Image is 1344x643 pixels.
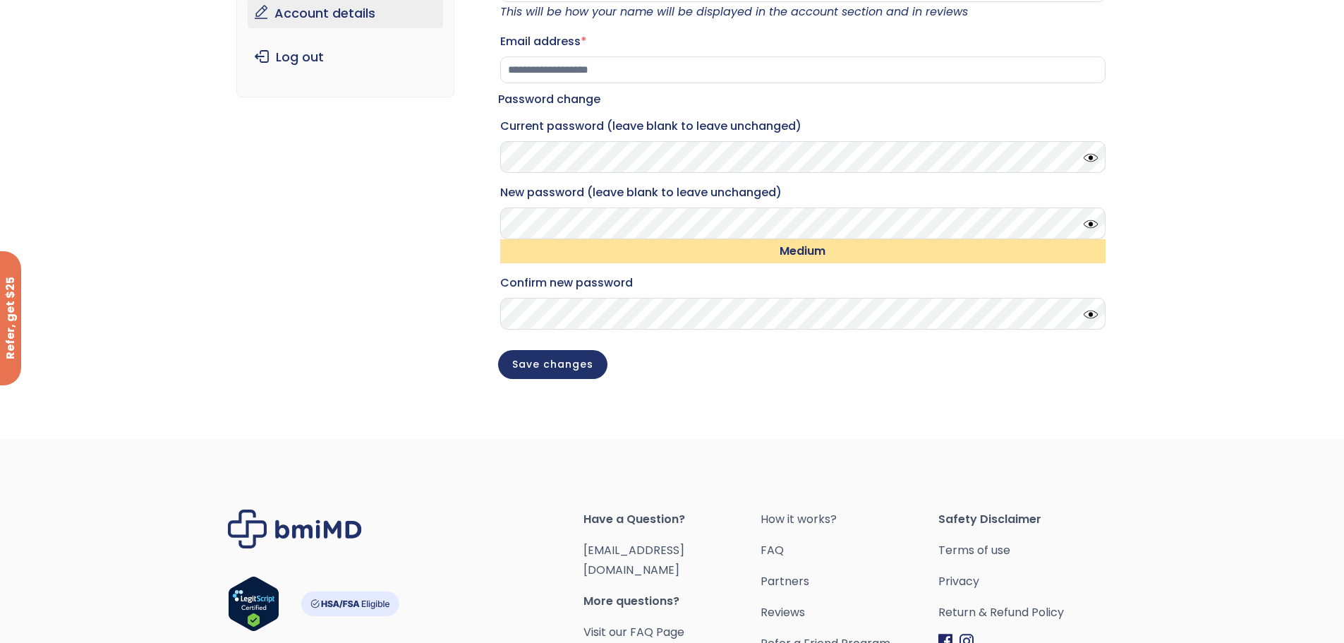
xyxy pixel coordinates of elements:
[500,115,1106,138] label: Current password (leave blank to leave unchanged)
[228,576,279,638] a: Verify LegitScript Approval for www.bmimd.com
[583,542,684,578] a: [EMAIL_ADDRESS][DOMAIN_NAME]
[938,572,1116,591] a: Privacy
[228,510,362,548] img: Brand Logo
[761,541,938,560] a: FAQ
[761,572,938,591] a: Partners
[500,181,1106,204] label: New password (leave blank to leave unchanged)
[583,624,684,640] a: Visit our FAQ Page
[938,603,1116,623] a: Return & Refund Policy
[938,541,1116,560] a: Terms of use
[761,603,938,623] a: Reviews
[498,90,600,109] legend: Password change
[500,239,1106,263] div: Medium
[498,350,607,379] button: Save changes
[301,591,399,616] img: HSA-FSA
[228,576,279,632] img: Verify Approval for www.bmimd.com
[500,30,1106,53] label: Email address
[248,42,443,72] a: Log out
[761,510,938,529] a: How it works?
[583,591,761,611] span: More questions?
[583,510,761,529] span: Have a Question?
[938,510,1116,529] span: Safety Disclaimer
[500,4,968,20] em: This will be how your name will be displayed in the account section and in reviews
[500,272,1106,294] label: Confirm new password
